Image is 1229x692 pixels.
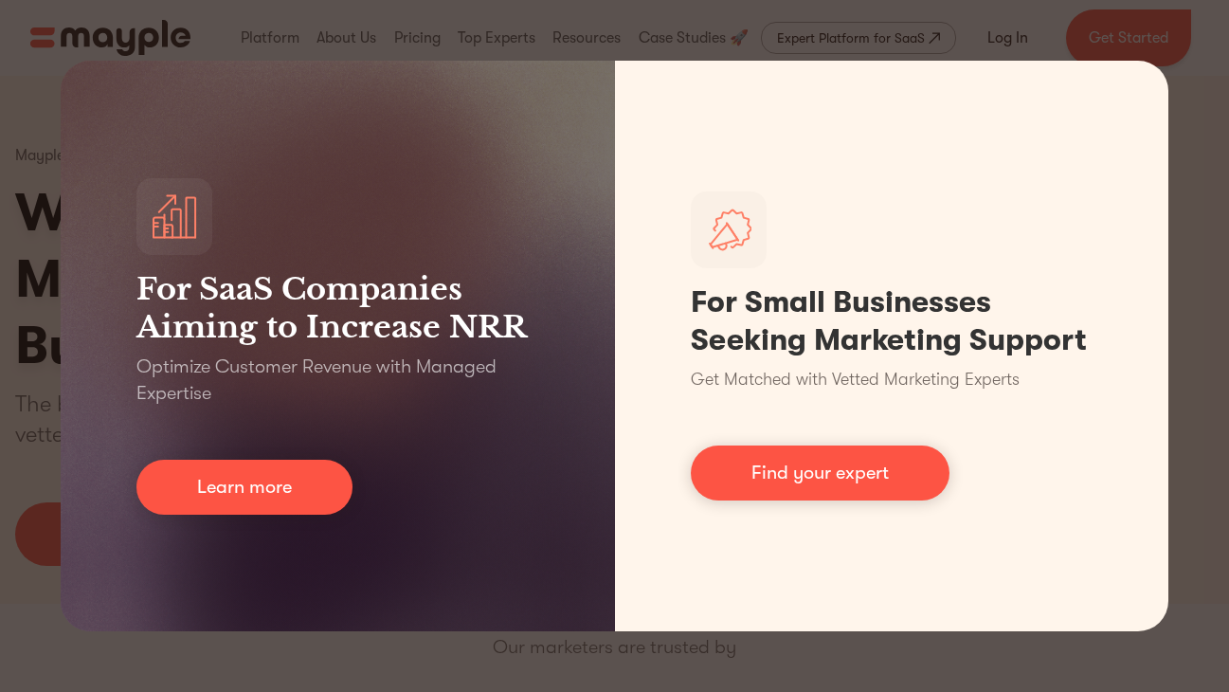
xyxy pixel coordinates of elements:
[136,354,539,407] p: Optimize Customer Revenue with Managed Expertise
[691,446,949,501] a: Find your expert
[136,270,539,346] h3: For SaaS Companies Aiming to Increase NRR
[691,283,1093,359] h1: For Small Businesses Seeking Marketing Support
[691,367,1020,392] p: Get Matched with Vetted Marketing Experts
[136,460,352,515] a: Learn more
